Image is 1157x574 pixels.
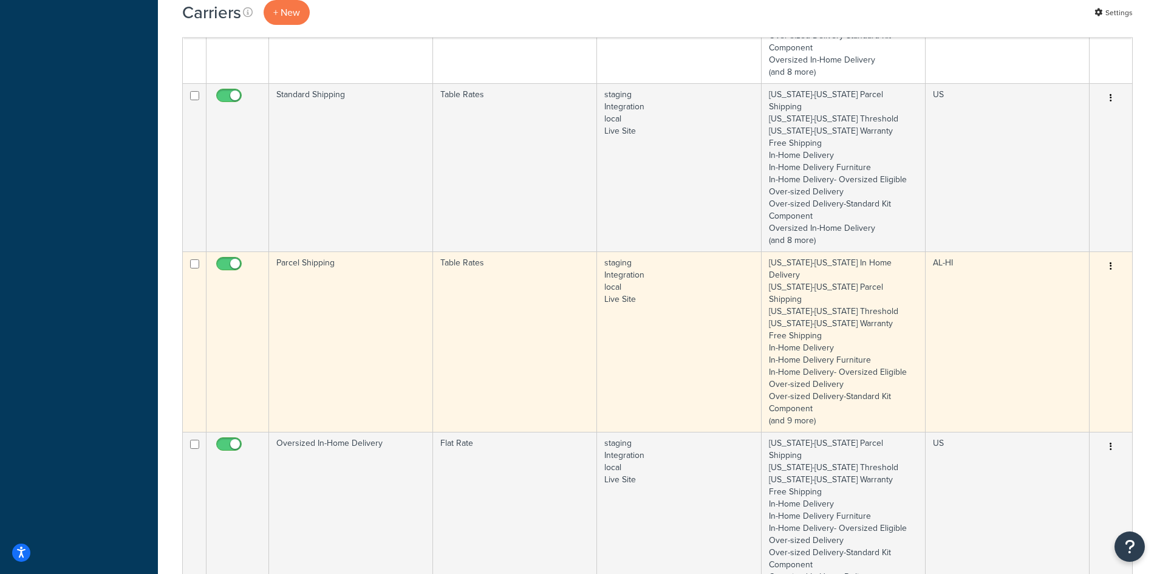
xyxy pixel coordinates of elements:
td: [US_STATE]-[US_STATE] Parcel Shipping [US_STATE]-[US_STATE] Threshold [US_STATE]-[US_STATE] Warra... [762,83,926,251]
td: [US_STATE]-[US_STATE] In Home Delivery [US_STATE]-[US_STATE] Parcel Shipping [US_STATE]-[US_STATE... [762,251,926,432]
td: AL-HI [926,251,1090,432]
td: staging Integration local Live Site [597,83,761,251]
td: Parcel Shipping [269,251,433,432]
td: staging Integration local Live Site [597,251,761,432]
td: Table Rates [433,251,597,432]
td: Standard Shipping [269,83,433,251]
td: US [926,83,1090,251]
td: Table Rates [433,83,597,251]
h1: Carriers [182,1,241,24]
a: Settings [1094,4,1133,21]
button: Open Resource Center [1114,531,1145,562]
